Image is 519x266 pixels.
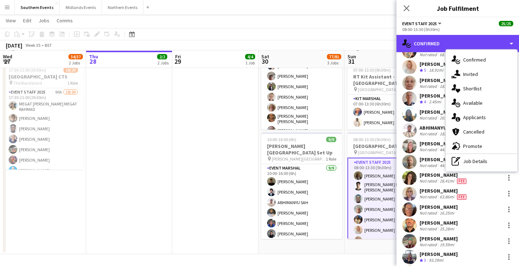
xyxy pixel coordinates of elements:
[23,17,31,24] span: Edit
[420,61,458,67] div: [PERSON_NAME]
[456,194,468,200] div: Crew has different fees then in role
[157,54,167,59] span: 2/2
[420,194,438,200] div: Not rated
[420,163,438,168] div: Not rated
[446,110,517,125] div: Applicants
[15,0,60,14] button: Southern Events
[499,21,513,26] span: 25/25
[245,60,255,66] div: 1 Job
[456,178,468,184] div: Crew has different fees then in role
[427,257,445,263] div: 93.29mi
[261,53,269,60] span: Sat
[3,53,12,60] span: Wed
[438,226,456,231] div: 25.28mi
[57,17,73,24] span: Comms
[327,60,341,66] div: 3 Jobs
[420,242,438,247] div: Not rated
[438,52,456,57] div: 68.75mi
[3,63,84,170] app-job-card: 17:30-21:00 (3h30m)18/20[GEOGRAPHIC_DATA] CTS The Bandstand1 RoleEvent Staff 202590A18/2017:30-21...
[45,42,52,48] div: BST
[420,220,458,226] div: [PERSON_NAME]
[420,140,458,147] div: [PERSON_NAME]
[420,109,458,115] div: [PERSON_NAME]
[420,52,438,57] div: Not rated
[2,57,12,66] span: 27
[438,115,453,121] div: 20.3mi
[3,16,19,25] a: View
[457,179,466,184] span: Fee
[353,137,391,142] span: 08:00-13:30 (5h30m)
[358,150,398,155] span: [GEOGRAPHIC_DATA]
[420,210,438,216] div: Not rated
[68,54,83,59] span: 34/37
[60,0,102,14] button: Midlands Events
[261,132,342,239] app-job-card: 10:00-16:00 (6h)9/9[PERSON_NAME][GEOGRAPHIC_DATA] Set Up [PERSON_NAME][GEOGRAPHIC_DATA] Tri Set U...
[260,57,269,66] span: 30
[67,80,78,86] span: 1 Role
[446,125,517,139] div: Cancelled
[6,17,16,24] span: View
[420,125,458,131] div: ABHIMANYU SAH
[326,156,336,162] span: 1 Role
[420,147,438,152] div: Not rated
[347,63,428,130] app-job-card: 07:00-13:30 (6h30m)2/2RT Kit Assistant - [GEOGRAPHIC_DATA] [GEOGRAPHIC_DATA]1 RoleKit Marshal2/20...
[424,99,426,104] span: 4
[245,54,255,59] span: 4/4
[420,84,438,89] div: Not rated
[347,95,428,130] app-card-role: Kit Marshal2/207:00-13:30 (6h30m)[PERSON_NAME][PERSON_NAME]
[261,143,342,156] h3: [PERSON_NAME][GEOGRAPHIC_DATA] Set Up
[88,57,98,66] span: 28
[427,99,443,105] div: 2.45mi
[261,23,342,130] app-job-card: 07:00-14:00 (7h)66/70Henley Trails 10k + Half [GEOGRAPHIC_DATA][PERSON_NAME]1 RoleEvent Staff 202...
[158,60,169,66] div: 2 Jobs
[347,73,428,86] h3: RT Kit Assistant - [GEOGRAPHIC_DATA]
[39,17,49,24] span: Jobs
[457,194,466,200] span: Fee
[438,210,456,216] div: 16.25mi
[9,67,46,73] span: 17:30-21:00 (3h30m)
[36,16,52,25] a: Jobs
[420,172,468,178] div: [PERSON_NAME]
[420,93,458,99] div: [PERSON_NAME]
[89,53,98,60] span: Thu
[446,154,517,168] div: Job Details
[438,147,456,152] div: 44.32mi
[420,235,458,242] div: [PERSON_NAME]
[438,131,458,136] div: 183.93mi
[272,156,326,162] span: [PERSON_NAME][GEOGRAPHIC_DATA] Tri Set Up
[54,16,76,25] a: Comms
[438,194,456,200] div: 63.86mi
[346,57,356,66] span: 31
[347,143,428,149] h3: [GEOGRAPHIC_DATA]
[347,53,356,60] span: Sun
[402,21,443,26] button: Event Staff 2025
[347,132,428,239] app-job-card: 08:00-13:30 (5h30m)25/25[GEOGRAPHIC_DATA] [GEOGRAPHIC_DATA]1 RoleEvent Staff 202525/2508:00-13:30...
[420,188,468,194] div: [PERSON_NAME]
[327,54,341,59] span: 77/81
[420,178,438,184] div: Not rated
[69,60,83,66] div: 2 Jobs
[175,53,181,60] span: Fri
[420,115,438,121] div: Not rated
[446,81,517,96] div: Shortlist
[402,27,513,32] div: 08:00-13:30 (5h30m)
[420,131,438,136] div: Not rated
[6,42,22,49] div: [DATE]
[353,67,391,73] span: 07:00-13:30 (6h30m)
[420,251,458,257] div: [PERSON_NAME]
[424,257,426,263] span: 3
[420,77,458,84] div: [PERSON_NAME]
[396,4,519,13] h3: Job Fulfilment
[446,96,517,110] div: Available
[326,137,336,142] span: 9/9
[446,53,517,67] div: Confirmed
[358,87,398,92] span: [GEOGRAPHIC_DATA]
[402,21,437,26] span: Event Staff 2025
[446,67,517,81] div: Invited
[420,226,438,231] div: Not rated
